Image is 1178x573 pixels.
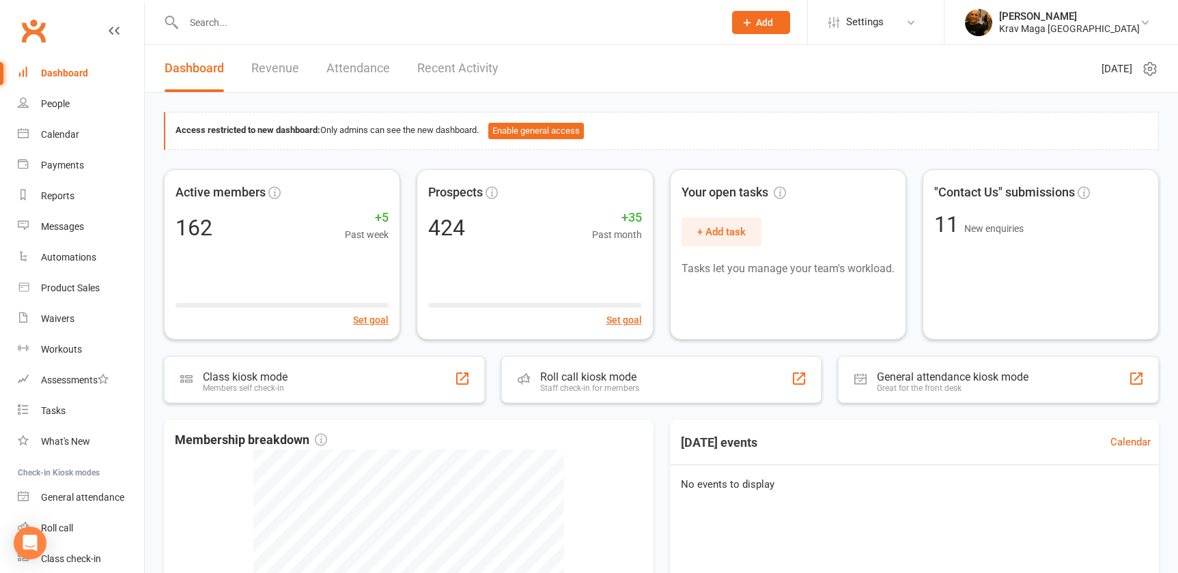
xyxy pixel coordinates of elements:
a: Assessments [18,365,144,396]
span: Active members [176,183,266,203]
div: Automations [41,252,96,263]
div: Assessments [41,374,109,385]
input: Search... [180,13,714,32]
div: Workouts [41,344,82,355]
a: Clubworx [16,14,51,48]
a: What's New [18,426,144,457]
div: General attendance kiosk mode [877,370,1028,383]
span: Past month [592,227,642,242]
span: Past week [345,227,389,242]
div: Roll call [41,523,73,533]
div: General attendance [41,492,124,503]
span: "Contact Us" submissions [934,183,1075,203]
div: People [41,98,70,109]
h3: [DATE] events [670,430,768,455]
div: Calendar [41,129,79,140]
button: + Add task [682,218,761,246]
div: [PERSON_NAME] [999,10,1140,23]
a: Calendar [1110,434,1151,450]
div: Reports [41,190,74,201]
a: People [18,89,144,119]
img: thumb_image1537003722.png [965,9,992,36]
span: +5 [345,208,389,228]
p: Tasks let you manage your team's workload. [682,260,895,278]
button: Add [732,11,790,34]
div: Only admins can see the new dashboard. [176,123,1148,139]
a: Product Sales [18,273,144,304]
div: Dashboard [41,68,88,78]
span: 11 [934,211,964,237]
a: General attendance kiosk mode [18,482,144,513]
div: 424 [428,217,465,239]
button: Enable general access [488,123,584,139]
div: Members self check-in [203,383,288,393]
span: New enquiries [964,223,1024,234]
div: Waivers [41,313,74,324]
div: Krav Maga [GEOGRAPHIC_DATA] [999,23,1140,35]
a: Dashboard [18,58,144,89]
a: Messages [18,211,144,242]
span: Prospects [428,183,483,203]
div: No events to display [664,465,1165,503]
a: Attendance [326,45,390,92]
div: Staff check-in for members [540,383,639,393]
div: Class kiosk mode [203,370,288,383]
span: Your open tasks [682,183,786,203]
div: Open Intercom Messenger [14,527,46,559]
a: Automations [18,242,144,273]
span: +35 [592,208,642,228]
div: Roll call kiosk mode [540,370,639,383]
span: Membership breakdown [175,430,327,450]
a: Calendar [18,119,144,150]
a: Revenue [251,45,299,92]
a: Roll call [18,513,144,544]
span: Settings [846,7,884,38]
strong: Access restricted to new dashboard: [176,125,320,135]
button: Set goal [606,312,642,327]
button: Set goal [353,312,389,327]
div: Great for the front desk [877,383,1028,393]
a: Tasks [18,396,144,426]
div: Product Sales [41,282,100,293]
div: Class check-in [41,553,101,564]
a: Workouts [18,334,144,365]
a: Payments [18,150,144,181]
a: Reports [18,181,144,211]
div: Tasks [41,405,66,416]
span: Add [756,17,773,28]
a: Recent Activity [417,45,499,92]
div: Payments [41,160,84,171]
div: 162 [176,217,212,239]
div: What's New [41,436,90,447]
a: Waivers [18,304,144,334]
a: Dashboard [165,45,224,92]
span: [DATE] [1102,61,1132,77]
div: Messages [41,221,84,232]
